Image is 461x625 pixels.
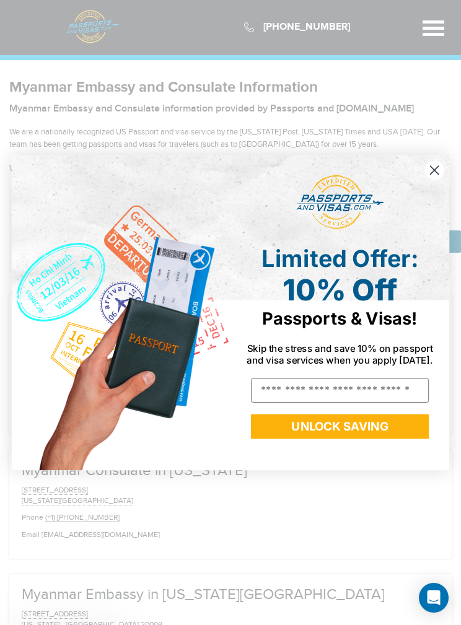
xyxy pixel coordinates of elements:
[283,273,397,308] span: 10% Off
[12,155,230,470] img: de9cda0d-0715-46ca-9a25-073762a91ba7.png
[424,160,445,180] button: Close dialog
[419,583,449,613] div: Open Intercom Messenger
[247,343,432,366] span: Skip the stress and save 10% on passport and visa services when you apply [DATE].
[261,243,418,272] span: Limited Offer:
[251,414,429,439] button: UNLOCK SAVING
[262,308,418,328] span: Passports & Visas!
[296,175,384,229] img: passports and visas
